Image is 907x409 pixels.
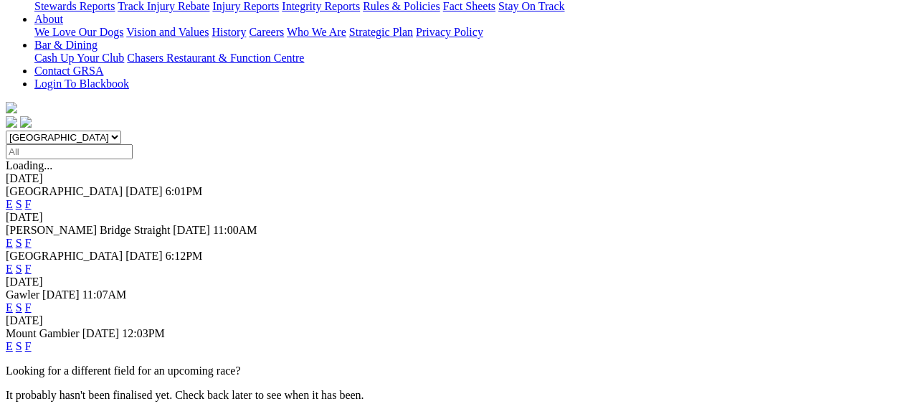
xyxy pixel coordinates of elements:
span: [DATE] [173,224,210,236]
div: Bar & Dining [34,52,901,65]
a: S [16,198,22,210]
a: Strategic Plan [349,26,413,38]
span: Loading... [6,159,52,171]
a: F [25,263,32,275]
a: Cash Up Your Club [34,52,124,64]
div: [DATE] [6,276,901,288]
img: facebook.svg [6,116,17,128]
a: We Love Our Dogs [34,26,123,38]
span: [DATE] [125,250,163,262]
img: twitter.svg [20,116,32,128]
a: E [6,263,13,275]
a: F [25,237,32,249]
span: [PERSON_NAME] Bridge Straight [6,224,170,236]
a: E [6,301,13,314]
a: F [25,198,32,210]
p: Looking for a different field for an upcoming race? [6,365,901,377]
input: Select date [6,144,133,159]
span: Mount Gambier [6,327,80,339]
partial: It probably hasn't been finalised yet. Check back later to see when it has been. [6,389,364,401]
a: Contact GRSA [34,65,103,77]
span: [DATE] [125,185,163,197]
a: Vision and Values [126,26,209,38]
a: S [16,340,22,352]
a: S [16,237,22,249]
span: [GEOGRAPHIC_DATA] [6,185,123,197]
span: Gawler [6,288,39,301]
span: 6:12PM [166,250,203,262]
a: S [16,263,22,275]
span: 12:03PM [122,327,165,339]
img: logo-grsa-white.png [6,102,17,113]
span: [DATE] [42,288,80,301]
a: Chasers Restaurant & Function Centre [127,52,304,64]
span: [GEOGRAPHIC_DATA] [6,250,123,262]
a: About [34,13,63,25]
a: Careers [249,26,284,38]
a: E [6,198,13,210]
a: E [6,340,13,352]
div: [DATE] [6,211,901,224]
a: Privacy Policy [416,26,483,38]
a: F [25,301,32,314]
a: Login To Blackbook [34,77,129,90]
div: [DATE] [6,314,901,327]
div: [DATE] [6,172,901,185]
span: 6:01PM [166,185,203,197]
div: About [34,26,901,39]
span: [DATE] [82,327,120,339]
a: E [6,237,13,249]
a: F [25,340,32,352]
span: 11:07AM [82,288,127,301]
a: S [16,301,22,314]
a: Bar & Dining [34,39,98,51]
span: 11:00AM [213,224,257,236]
a: History [212,26,246,38]
a: Who We Are [287,26,346,38]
